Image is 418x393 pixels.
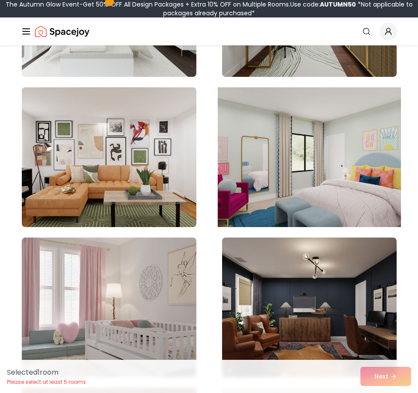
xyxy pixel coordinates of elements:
img: Room room-59 [22,238,196,377]
p: Selected 1 room [7,367,86,378]
img: Spacejoy Logo [35,23,89,40]
img: Room room-58 [218,84,401,231]
p: Please select at least 5 rooms [7,379,86,386]
nav: Global [21,17,397,45]
a: Spacejoy [35,23,89,40]
img: Room room-57 [22,87,196,227]
img: Room room-60 [222,238,397,377]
